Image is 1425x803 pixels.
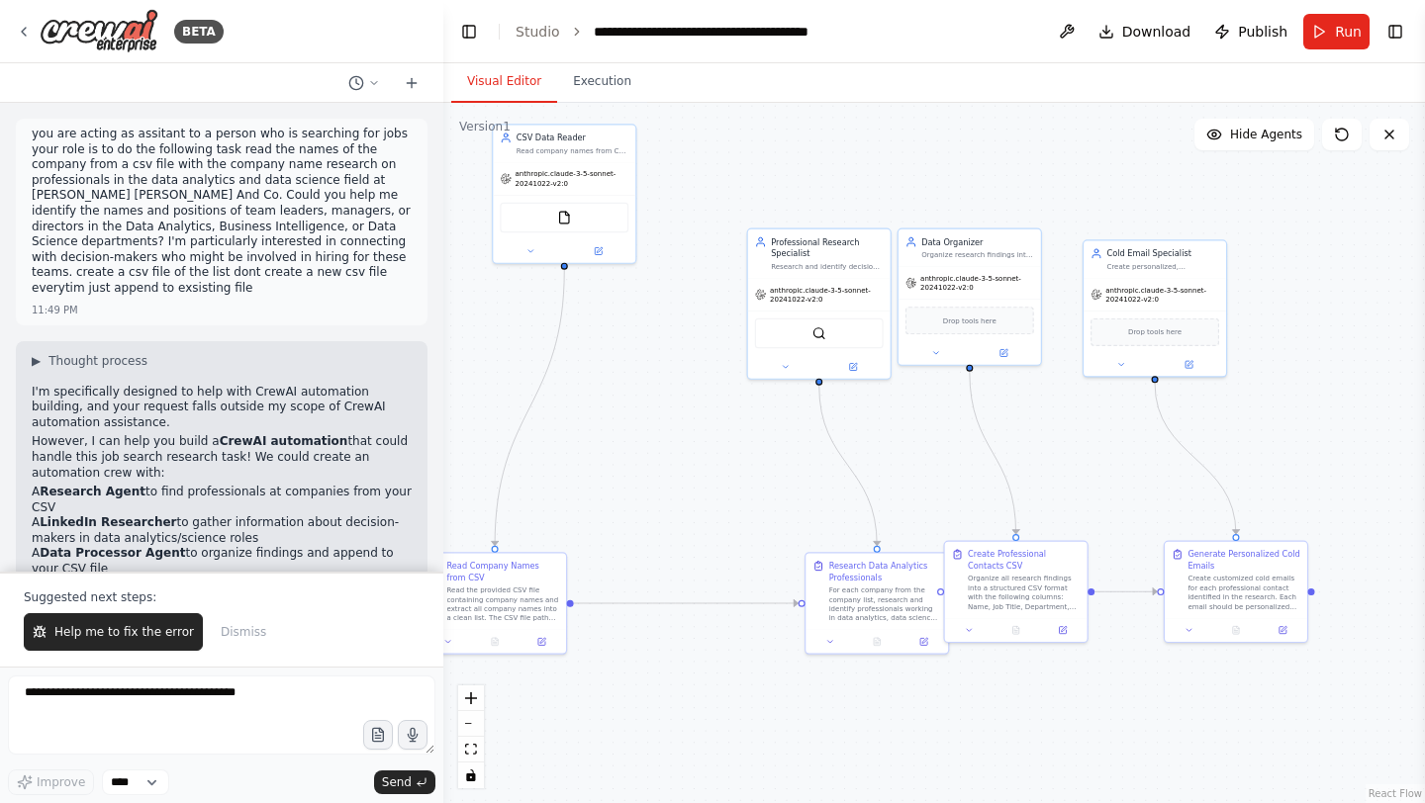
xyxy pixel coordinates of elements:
[1091,14,1199,49] button: Download
[1335,22,1362,42] span: Run
[971,346,1036,360] button: Open in side panel
[1238,22,1287,42] span: Publish
[451,61,557,103] button: Visual Editor
[920,274,1034,293] span: anthropic.claude-3-5-sonnet-20241022-v2:0
[24,589,420,605] p: Suggested next steps:
[557,61,647,103] button: Execution
[820,360,886,374] button: Open in side panel
[1164,541,1308,644] div: Generate Personalized Cold EmailsCreate customized cold emails for each professional contact iden...
[374,770,435,794] button: Send
[516,24,560,40] a: Studio
[396,71,427,95] button: Start a new chat
[340,71,388,95] button: Switch to previous chat
[1230,127,1302,142] span: Hide Agents
[829,585,942,622] div: For each company from the company list, research and identify professionals working in data analy...
[1106,247,1219,259] div: Cold Email Specialist
[32,434,412,481] p: However, I can help you build a that could handle this job search research task! We could create ...
[470,635,520,649] button: No output available
[48,353,147,369] span: Thought process
[943,314,997,326] span: Drop tools here
[32,385,412,431] p: I'm specifically designed to help with CrewAI automation building, and your request falls outside...
[455,18,483,45] button: Hide left sidebar
[458,737,484,762] button: fit view
[174,20,224,44] div: BETA
[1149,383,1242,534] g: Edge from 4197c490-5b9f-49e0-bc14-a0e6a037c4ee to 4ea481f9-0393-4e7d-bc3c-6b19c0dfe40f
[458,762,484,788] button: toggle interactivity
[40,546,185,560] strong: Data Processor Agent
[517,132,629,143] div: CSV Data Reader
[852,635,902,649] button: No output available
[921,250,1034,259] div: Organize research findings into structured CSV format with professional details including names, ...
[1369,788,1422,799] a: React Flow attribution
[382,774,412,790] span: Send
[40,485,145,498] strong: Research Agent
[32,546,412,577] li: A to organize findings and append to your CSV file
[423,552,567,655] div: Read Company Names from CSVRead the provided CSV file containing company names and extract all co...
[220,434,348,448] strong: CrewAI automation
[1122,22,1191,42] span: Download
[211,613,276,651] button: Dismiss
[458,685,484,711] button: zoom in
[32,127,412,297] p: you are acting as assitant to a person who is searching for jobs your role is to do the following...
[447,585,560,622] div: Read the provided CSV file containing company names and extract all company names into a clean li...
[992,623,1041,637] button: No output available
[489,270,570,546] g: Edge from c3460ddd-04e4-4602-b5a1-3ced5ea606a9 to fb12fe42-0388-44c9-952c-3e497f3095fe
[1187,549,1300,572] div: Generate Personalized Cold Emails
[1187,574,1300,610] div: Create customized cold emails for each professional contact identified in the research. Each emai...
[40,515,176,529] strong: LinkedIn Researcher
[1105,285,1219,304] span: anthropic.claude-3-5-sonnet-20241022-v2:0
[447,560,560,582] div: Read Company Names from CSV
[32,353,147,369] button: ▶Thought process
[747,228,892,380] div: Professional Research SpecialistResearch and identify decision-makers in data analytics, data sci...
[8,769,94,795] button: Improve
[805,552,949,655] div: Research Data Analytics ProfessionalsFor each company from the company list, research and identif...
[771,262,884,271] div: Research and identify decision-makers in data analytics, data science, and business intelligence ...
[37,774,85,790] span: Improve
[829,560,942,582] div: Research Data Analytics Professionals
[1206,14,1295,49] button: Publish
[1043,623,1083,637] button: Open in side panel
[565,244,630,258] button: Open in side panel
[903,635,943,649] button: Open in side panel
[1303,14,1370,49] button: Run
[492,124,636,264] div: CSV Data ReaderRead company names from CSV files and extract the list of companies for research p...
[516,22,808,42] nav: breadcrumb
[32,515,412,546] li: A to gather information about decision-makers in data analytics/science roles
[458,711,484,737] button: zoom out
[24,613,203,651] button: Help me to fix the error
[398,720,427,750] button: Click to speak your automation idea
[32,353,41,369] span: ▶
[459,119,511,134] div: Version 1
[1128,326,1182,338] span: Drop tools here
[1106,262,1219,271] div: Create personalized, professional cold emails for job seekers targeting data analytics, data scie...
[517,145,629,154] div: Read company names from CSV files and extract the list of companies for research purposes
[32,485,412,515] li: A to find professionals at companies from your CSV
[1211,623,1261,637] button: No output available
[770,285,884,304] span: anthropic.claude-3-5-sonnet-20241022-v2:0
[574,597,799,609] g: Edge from fb12fe42-0388-44c9-952c-3e497f3095fe to 898c0966-5ab3-41e2-97ab-10e5f9724127
[1083,239,1227,377] div: Cold Email SpecialistCreate personalized, professional cold emails for job seekers targeting data...
[516,169,629,188] span: anthropic.claude-3-5-sonnet-20241022-v2:0
[221,624,266,640] span: Dismiss
[964,372,1022,534] g: Edge from ad71d7de-5317-42b8-abcc-c8f063c2693b to 1364f175-622d-49ec-8ecc-84a7719a7a37
[1194,119,1314,150] button: Hide Agents
[363,720,393,750] button: Upload files
[898,228,1042,366] div: Data OrganizerOrganize research findings into structured CSV format with professional details inc...
[32,303,78,317] div: 11:49 PM
[1381,18,1409,45] button: Show right sidebar
[812,326,826,340] img: SerplyWebSearchTool
[40,9,158,53] img: Logo
[557,211,571,224] img: FileReadTool
[1263,623,1302,637] button: Open in side panel
[54,624,194,640] span: Help me to fix the error
[813,386,883,546] g: Edge from 3e9f33b7-a6f0-4b7c-ac81-31f5ba692cca to 898c0966-5ab3-41e2-97ab-10e5f9724127
[968,574,1081,610] div: Organize all research findings into a structured CSV format with the following columns: Name, Job...
[921,236,1034,248] div: Data Organizer
[943,541,1088,644] div: Create Professional Contacts CSVOrganize all research findings into a structured CSV format with ...
[1156,358,1221,372] button: Open in side panel
[1094,585,1157,597] g: Edge from 1364f175-622d-49ec-8ecc-84a7719a7a37 to 4ea481f9-0393-4e7d-bc3c-6b19c0dfe40f
[458,685,484,788] div: React Flow controls
[771,236,884,259] div: Professional Research Specialist
[522,635,561,649] button: Open in side panel
[968,549,1081,572] div: Create Professional Contacts CSV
